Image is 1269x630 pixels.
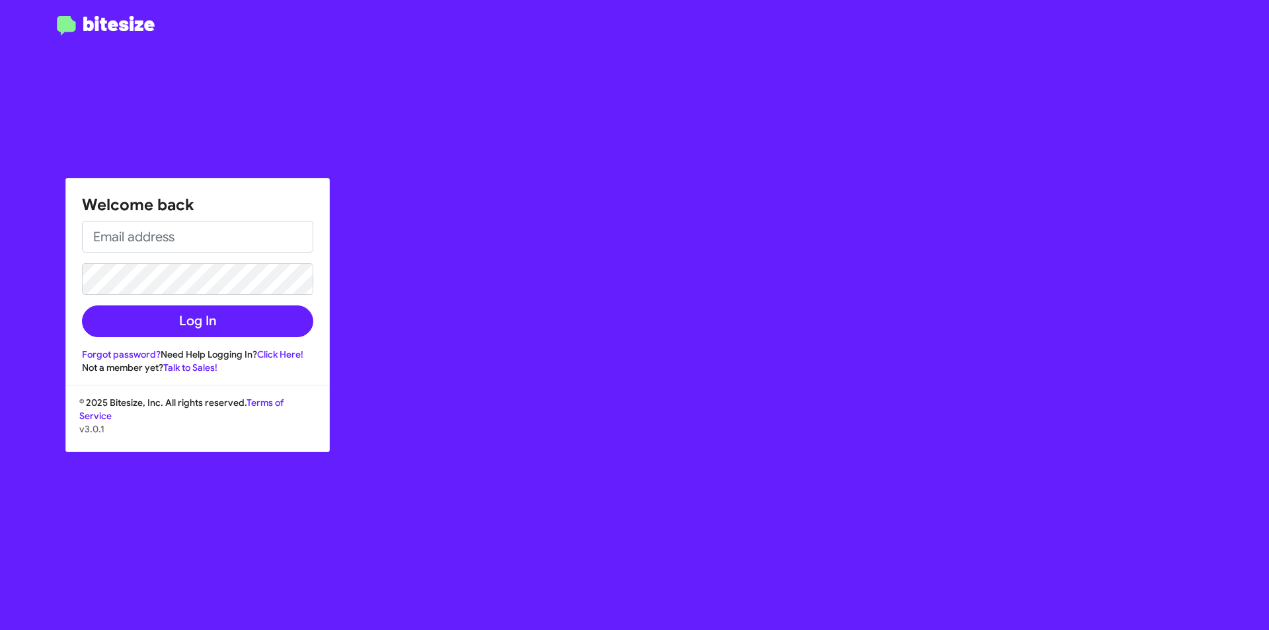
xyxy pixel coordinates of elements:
div: Need Help Logging In? [82,348,313,361]
input: Email address [82,221,313,253]
a: Click Here! [257,348,303,360]
a: Forgot password? [82,348,161,360]
div: Not a member yet? [82,361,313,374]
p: v3.0.1 [79,422,316,436]
h1: Welcome back [82,194,313,216]
a: Talk to Sales! [163,362,217,374]
button: Log In [82,305,313,337]
div: © 2025 Bitesize, Inc. All rights reserved. [66,396,329,452]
